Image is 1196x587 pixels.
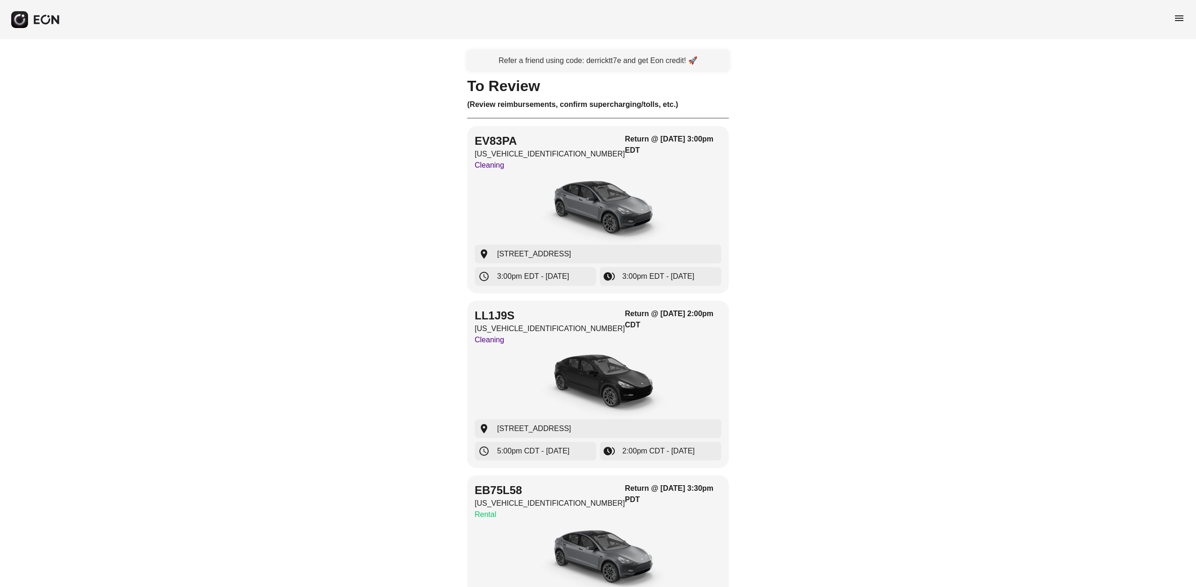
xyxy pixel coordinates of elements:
[467,126,729,293] button: EV83PA[US_VEHICLE_IDENTIFICATION_NUMBER]CleaningReturn @ [DATE] 3:00pm EDTcar[STREET_ADDRESS]3:00...
[478,271,490,282] span: schedule
[475,509,625,520] p: Rental
[1174,13,1185,24] span: menu
[475,334,625,346] p: Cleaning
[528,175,668,245] img: car
[475,498,625,509] p: [US_VEHICLE_IDENTIFICATION_NUMBER]
[475,134,625,149] h2: EV83PA
[475,160,625,171] p: Cleaning
[475,483,625,498] h2: EB75L58
[467,301,729,468] button: LL1J9S[US_VEHICLE_IDENTIFICATION_NUMBER]CleaningReturn @ [DATE] 2:00pm CDTcar[STREET_ADDRESS]5:00...
[625,483,721,505] h3: Return @ [DATE] 3:30pm PDT
[497,248,571,260] span: [STREET_ADDRESS]
[497,423,571,434] span: [STREET_ADDRESS]
[604,446,615,457] span: browse_gallery
[475,149,625,160] p: [US_VEHICLE_IDENTIFICATION_NUMBER]
[467,50,729,71] a: Refer a friend using code: derricktt7e and get Eon credit! 🚀
[478,446,490,457] span: schedule
[475,308,625,323] h2: LL1J9S
[475,323,625,334] p: [US_VEHICLE_IDENTIFICATION_NUMBER]
[528,349,668,419] img: car
[625,308,721,331] h3: Return @ [DATE] 2:00pm CDT
[497,446,570,457] span: 5:00pm CDT - [DATE]
[467,80,729,92] h1: To Review
[467,99,729,110] h3: (Review reimbursements, confirm supercharging/tolls, etc.)
[604,271,615,282] span: browse_gallery
[625,134,721,156] h3: Return @ [DATE] 3:00pm EDT
[478,248,490,260] span: location_on
[478,423,490,434] span: location_on
[622,446,695,457] span: 2:00pm CDT - [DATE]
[497,271,569,282] span: 3:00pm EDT - [DATE]
[622,271,694,282] span: 3:00pm EDT - [DATE]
